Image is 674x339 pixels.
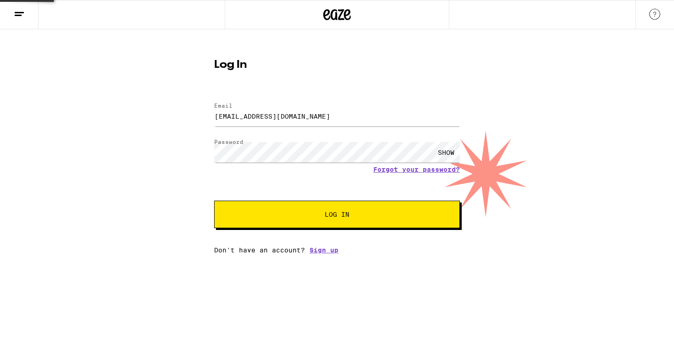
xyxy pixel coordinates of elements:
[214,139,243,145] label: Password
[214,60,460,71] h1: Log In
[325,211,349,218] span: Log In
[432,142,460,163] div: SHOW
[6,6,66,14] span: Hi. Need any help?
[373,166,460,173] a: Forgot your password?
[214,106,460,126] input: Email
[214,103,232,109] label: Email
[309,246,338,254] a: Sign up
[214,246,460,254] div: Don't have an account?
[214,201,460,228] button: Log In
